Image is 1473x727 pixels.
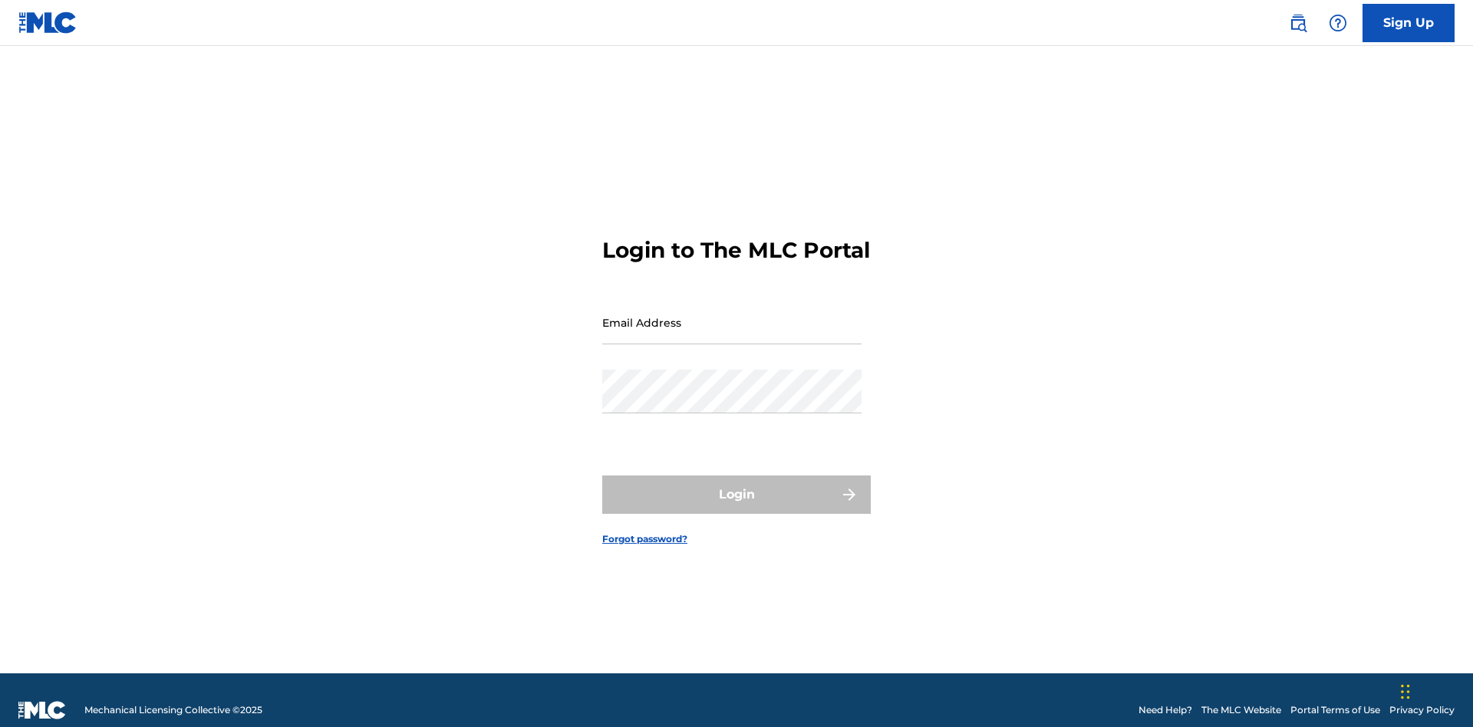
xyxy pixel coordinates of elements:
img: logo [18,701,66,719]
h3: Login to The MLC Portal [602,237,870,264]
img: help [1329,14,1347,32]
div: Help [1323,8,1353,38]
a: Privacy Policy [1389,703,1455,717]
a: Portal Terms of Use [1290,703,1380,717]
iframe: Chat Widget [1396,653,1473,727]
a: Public Search [1283,8,1313,38]
img: search [1289,14,1307,32]
a: Forgot password? [602,532,687,546]
span: Mechanical Licensing Collective © 2025 [84,703,262,717]
div: Drag [1401,669,1410,715]
a: Sign Up [1363,4,1455,42]
a: Need Help? [1139,703,1192,717]
a: The MLC Website [1201,703,1281,717]
img: MLC Logo [18,12,77,34]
